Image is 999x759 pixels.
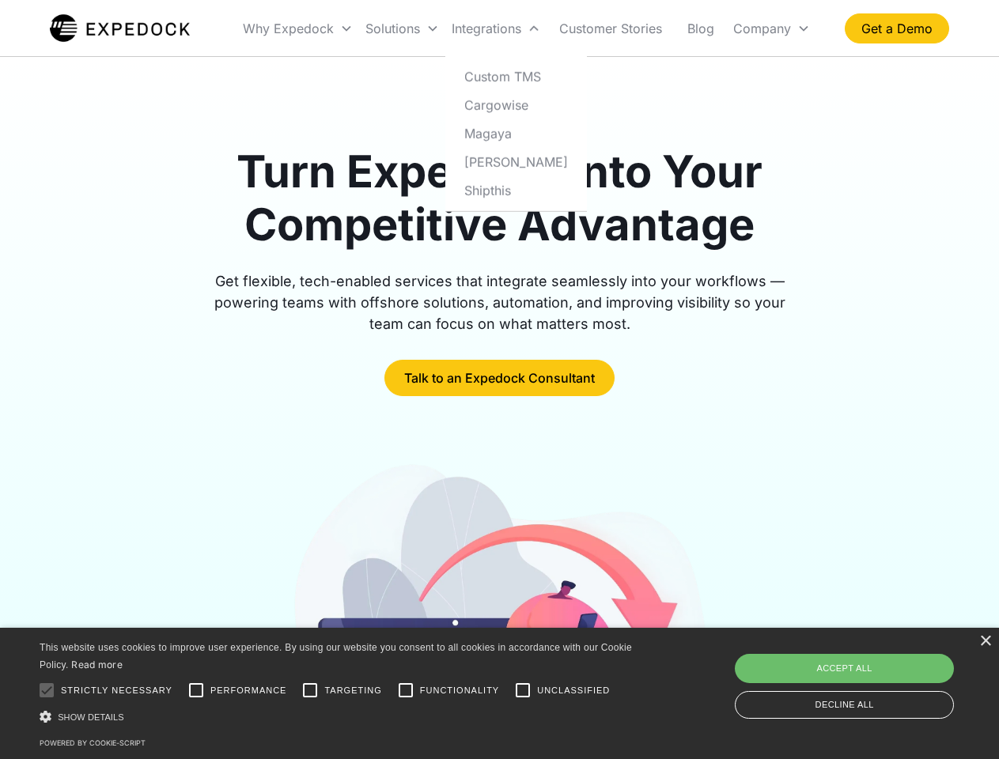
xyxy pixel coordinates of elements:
[452,21,521,36] div: Integrations
[445,2,547,55] div: Integrations
[547,2,675,55] a: Customer Stories
[40,708,638,725] div: Show details
[50,13,190,44] img: Expedock Logo
[537,684,610,697] span: Unclassified
[452,119,581,147] a: Magaya
[359,2,445,55] div: Solutions
[50,13,190,44] a: home
[452,90,581,119] a: Cargowise
[736,588,999,759] iframe: Chat Widget
[445,55,587,211] nav: Integrations
[210,684,287,697] span: Performance
[384,360,615,396] a: Talk to an Expedock Consultant
[196,145,804,251] h1: Turn Expedock Into Your Competitive Advantage
[237,2,359,55] div: Why Expedock
[40,738,146,747] a: Powered by cookie-script
[40,642,632,671] span: This website uses cookies to improve user experience. By using our website you consent to all coo...
[196,270,804,334] div: Get flexible, tech-enabled services that integrate seamlessly into your workflows — powering team...
[71,659,123,670] a: Read more
[324,684,381,697] span: Targeting
[420,684,499,697] span: Functionality
[845,13,949,43] a: Get a Demo
[58,712,124,722] span: Show details
[452,62,581,90] a: Custom TMS
[365,21,420,36] div: Solutions
[243,21,334,36] div: Why Expedock
[727,2,816,55] div: Company
[452,176,581,204] a: Shipthis
[452,147,581,176] a: [PERSON_NAME]
[675,2,727,55] a: Blog
[61,684,172,697] span: Strictly necessary
[733,21,791,36] div: Company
